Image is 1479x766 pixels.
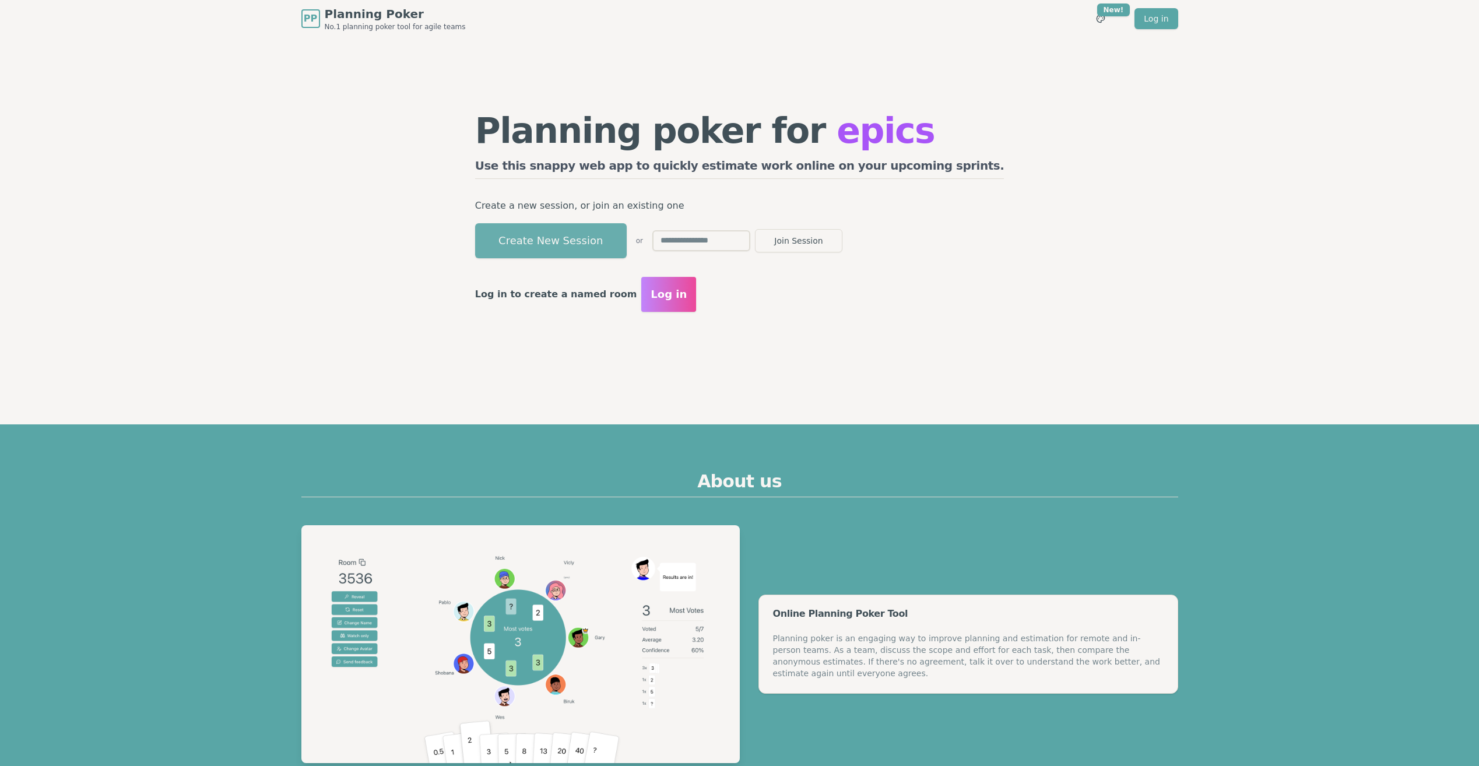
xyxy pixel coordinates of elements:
[475,286,637,303] p: Log in to create a named room
[475,198,1004,214] p: Create a new session, or join an existing one
[1134,8,1178,29] a: Log in
[301,525,740,763] img: Planning Poker example session
[773,633,1164,679] div: Planning poker is an engaging way to improve planning and estimation for remote and in-person tea...
[301,6,466,31] a: PPPlanning PokerNo.1 planning poker tool for agile teams
[301,471,1178,497] h2: About us
[837,110,935,151] span: epics
[1090,8,1111,29] button: New!
[475,113,1004,148] h1: Planning poker for
[304,12,317,26] span: PP
[325,22,466,31] span: No.1 planning poker tool for agile teams
[325,6,466,22] span: Planning Poker
[475,157,1004,179] h2: Use this snappy web app to quickly estimate work online on your upcoming sprints.
[475,223,627,258] button: Create New Session
[651,286,687,303] span: Log in
[773,609,1164,619] div: Online Planning Poker Tool
[755,229,842,252] button: Join Session
[636,236,643,245] span: or
[641,277,696,312] button: Log in
[1097,3,1130,16] div: New!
